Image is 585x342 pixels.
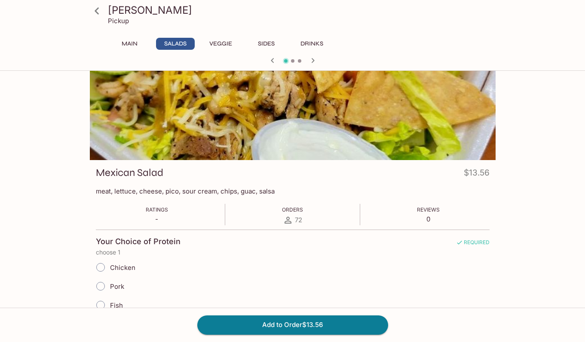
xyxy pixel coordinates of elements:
[110,301,123,309] span: Fish
[282,206,303,213] span: Orders
[456,239,490,249] span: REQUIRED
[464,166,490,183] h4: $13.56
[96,237,181,246] h4: Your Choice of Protein
[146,215,168,223] p: -
[108,17,129,25] p: Pickup
[146,206,168,213] span: Ratings
[202,38,240,50] button: Veggie
[110,263,135,272] span: Chicken
[417,206,440,213] span: Reviews
[110,38,149,50] button: Main
[293,38,331,50] button: Drinks
[90,46,496,160] div: Mexican Salad
[156,38,195,50] button: Salads
[295,216,302,224] span: 72
[247,38,286,50] button: Sides
[108,3,492,17] h3: [PERSON_NAME]
[96,166,163,179] h3: Mexican Salad
[417,215,440,223] p: 0
[96,187,490,195] p: meat, lettuce, cheese, pico, sour cream, chips, guac, salsa
[110,282,124,291] span: Pork
[96,249,490,256] p: choose 1
[197,315,388,334] button: Add to Order$13.56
